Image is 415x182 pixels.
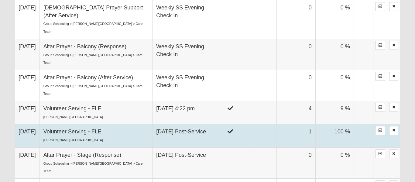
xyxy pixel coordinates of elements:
[153,147,210,178] td: [DATE] Post-Service
[153,101,210,124] td: [DATE] 4:22 pm
[277,101,315,124] td: 4
[39,147,152,178] td: Altar Prayer - Stage (Response)
[315,0,354,39] td: 0 %
[389,126,398,135] a: Delete
[315,124,354,147] td: 100 %
[389,41,398,50] a: Delete
[315,101,354,124] td: 9 %
[315,70,354,101] td: 0 %
[39,39,152,70] td: Altar Prayer - Balcony (Response)
[39,70,152,101] td: Altar Prayer - Balcony (After Service)
[277,147,315,178] td: 0
[43,22,142,33] small: Group Scheduling > [PERSON_NAME][GEOGRAPHIC_DATA] > Care Team
[15,101,39,124] td: [DATE]
[277,0,315,39] td: 0
[375,126,385,135] a: Enter Attendance
[43,162,142,173] small: Group Scheduling > [PERSON_NAME][GEOGRAPHIC_DATA] > Care Team
[315,39,354,70] td: 0 %
[375,103,385,112] a: Enter Attendance
[15,124,39,147] td: [DATE]
[43,115,103,119] small: [PERSON_NAME][GEOGRAPHIC_DATA]
[153,39,210,70] td: Weekly SS Evening Check In
[15,147,39,178] td: [DATE]
[375,72,385,81] a: Enter Attendance
[15,39,39,70] td: [DATE]
[39,0,152,39] td: [DEMOGRAPHIC_DATA] Prayer Support (After Service)
[153,70,210,101] td: Weekly SS Evening Check In
[389,72,398,81] a: Delete
[389,103,398,112] a: Delete
[153,124,210,147] td: [DATE] Post-Service
[43,84,142,96] small: Group Scheduling > [PERSON_NAME][GEOGRAPHIC_DATA] > Care Team
[277,39,315,70] td: 0
[39,101,152,124] td: Volunteer Serving - FLE
[375,149,385,158] a: Enter Attendance
[375,41,385,50] a: Enter Attendance
[15,70,39,101] td: [DATE]
[375,2,385,11] a: Enter Attendance
[277,124,315,147] td: 1
[43,53,142,65] small: Group Scheduling > [PERSON_NAME][GEOGRAPHIC_DATA] > Care Team
[315,147,354,178] td: 0 %
[389,149,398,158] a: Delete
[39,124,152,147] td: Volunteer Serving - FLE
[389,2,398,11] a: Delete
[43,138,103,142] small: [PERSON_NAME][GEOGRAPHIC_DATA]
[153,0,210,39] td: Weekly SS Evening Check In
[15,0,39,39] td: [DATE]
[277,70,315,101] td: 0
